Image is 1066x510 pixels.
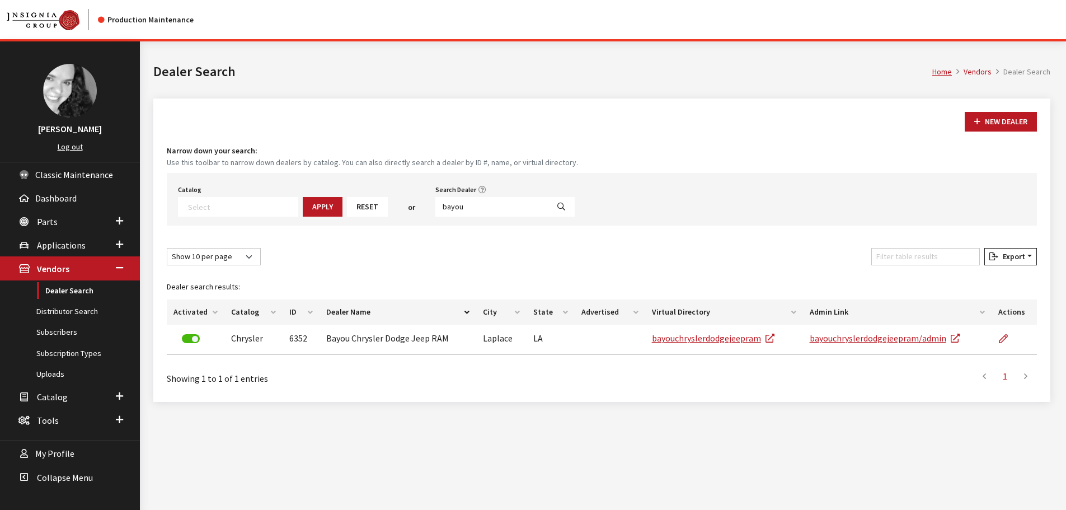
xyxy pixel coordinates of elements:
li: Dealer Search [992,66,1050,78]
th: Actions [992,300,1037,325]
caption: Dealer search results: [167,274,1037,300]
span: Applications [37,240,86,251]
label: Deactivate Dealer [182,334,200,343]
td: LA [527,325,575,355]
button: New Dealer [965,112,1037,132]
th: City: activate to sort column ascending [476,300,527,325]
li: Vendors [952,66,992,78]
button: Reset [347,197,388,217]
input: Search [435,197,548,217]
th: Dealer Name: activate to sort column descending [320,300,477,325]
th: ID: activate to sort column ascending [283,300,320,325]
span: Select [178,197,298,217]
a: bayouchryslerdodgejeepram [652,333,774,344]
textarea: Search [188,202,298,212]
th: Advertised: activate to sort column ascending [575,300,645,325]
button: Apply [303,197,342,217]
td: Chrysler [224,325,283,355]
small: Use this toolbar to narrow down dealers by catalog. You can also directly search a dealer by ID #... [167,157,1037,169]
th: Activated: activate to sort column ascending [167,300,224,325]
a: 1 [995,365,1015,387]
td: 6352 [283,325,320,355]
span: Dashboard [35,193,77,204]
button: Export [984,248,1037,265]
div: Production Maintenance [98,14,194,26]
h3: [PERSON_NAME] [11,122,129,135]
span: Parts [37,216,58,227]
label: Catalog [178,185,201,195]
th: Virtual Directory: activate to sort column ascending [645,300,803,325]
span: Collapse Menu [37,472,93,483]
a: Home [932,67,952,77]
span: Vendors [37,264,69,275]
h1: Dealer Search [153,62,932,82]
label: Search Dealer [435,185,476,195]
input: Filter table results [871,248,980,265]
td: Laplace [476,325,527,355]
img: Catalog Maintenance [7,10,79,30]
th: Catalog: activate to sort column ascending [224,300,283,325]
button: Search [548,197,575,217]
span: My Profile [35,448,74,460]
th: State: activate to sort column ascending [527,300,575,325]
img: Khrystal Dorton [43,64,97,118]
a: bayouchryslerdodgejeepram/admin [810,333,960,344]
span: or [408,202,415,213]
span: Classic Maintenance [35,169,113,180]
span: Catalog [37,391,68,403]
a: Edit Dealer [998,325,1017,353]
a: Insignia Group logo [7,9,98,30]
h4: Narrow down your search: [167,145,1037,157]
div: Showing 1 to 1 of 1 entries [167,364,522,385]
span: Tools [37,415,59,426]
th: Admin Link: activate to sort column ascending [803,300,992,325]
span: Export [998,251,1025,261]
td: Bayou Chrysler Dodge Jeep RAM [320,325,477,355]
a: Log out [58,142,83,152]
